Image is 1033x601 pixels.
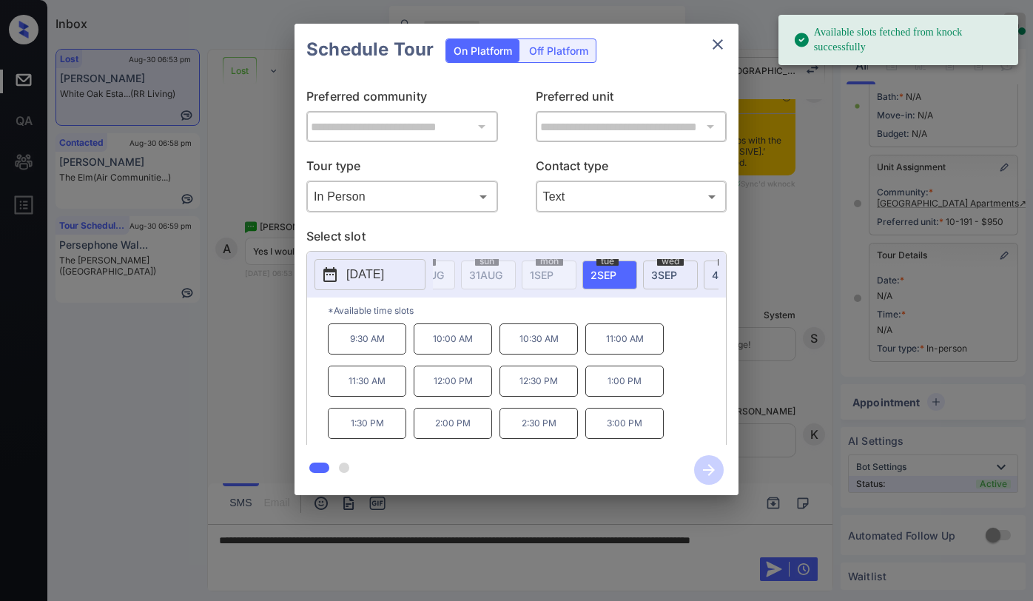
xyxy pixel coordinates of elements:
div: date-select [643,261,698,289]
span: 2 SEP [590,269,616,281]
p: Select slot [306,227,727,251]
div: Available slots fetched from knock successfully [793,19,1006,61]
div: date-select [704,261,758,289]
p: 1:00 PM [585,366,664,397]
p: [DATE] [346,266,384,283]
p: 11:00 AM [585,323,664,355]
div: date-select [582,261,637,289]
button: close [703,30,733,59]
div: On Platform [446,39,519,62]
div: In Person [310,184,494,209]
span: wed [657,257,684,266]
p: *Available time slots [328,298,726,323]
button: [DATE] [314,259,425,290]
h2: Schedule Tour [295,24,445,75]
p: 12:30 PM [499,366,578,397]
span: 3 SEP [651,269,677,281]
p: 1:30 PM [328,408,406,439]
div: Text [539,184,724,209]
p: 9:30 AM [328,323,406,355]
p: Preferred unit [536,87,727,111]
p: 10:30 AM [499,323,578,355]
p: 11:30 AM [328,366,406,397]
span: tue [596,257,619,266]
p: 2:30 PM [499,408,578,439]
p: 12:00 PM [414,366,492,397]
p: Tour type [306,157,498,181]
button: btn-next [685,451,733,489]
p: 10:00 AM [414,323,492,355]
p: Preferred community [306,87,498,111]
div: Off Platform [522,39,596,62]
p: 3:00 PM [585,408,664,439]
p: Contact type [536,157,727,181]
p: 2:00 PM [414,408,492,439]
span: 4 SEP [712,269,738,281]
span: thu [718,257,740,266]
